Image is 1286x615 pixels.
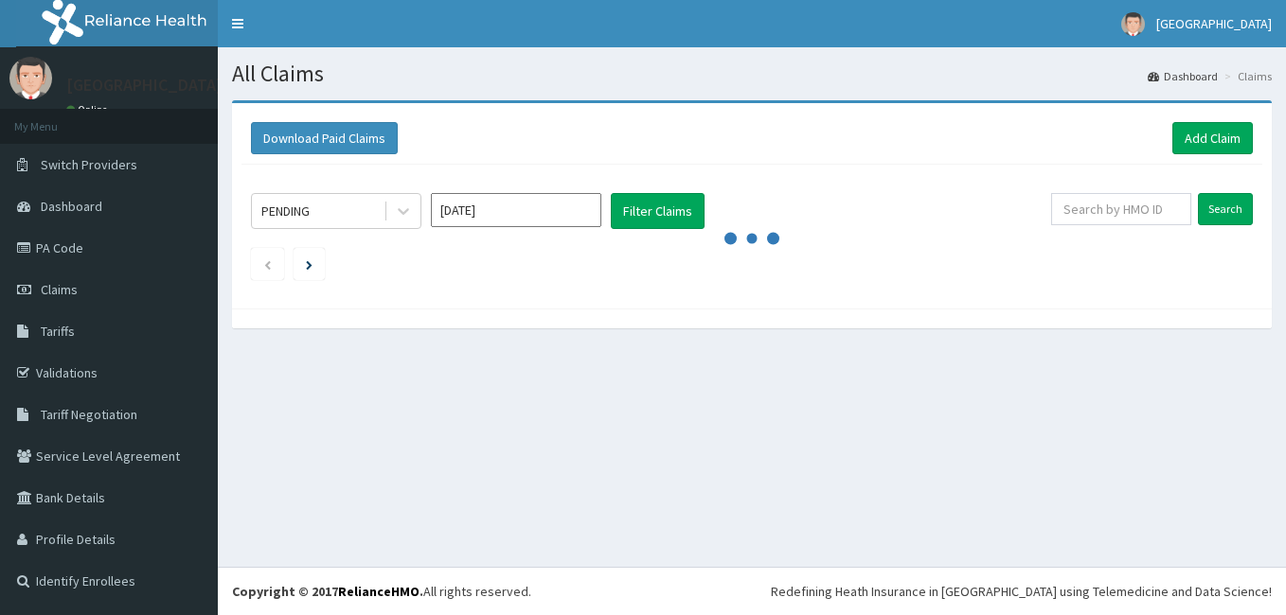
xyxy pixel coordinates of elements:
img: User Image [9,57,52,99]
div: PENDING [261,202,310,220]
a: Add Claim [1172,122,1253,154]
span: Switch Providers [41,156,137,173]
a: Online [66,103,112,116]
a: Next page [306,255,313,272]
footer: All rights reserved. [218,567,1286,615]
li: Claims [1220,68,1272,84]
input: Search by HMO ID [1051,193,1191,225]
a: Previous page [263,255,272,272]
span: [GEOGRAPHIC_DATA] [1156,15,1272,32]
span: Claims [41,281,78,298]
button: Filter Claims [611,193,705,229]
strong: Copyright © 2017 . [232,583,423,600]
div: Redefining Heath Insurance in [GEOGRAPHIC_DATA] using Telemedicine and Data Science! [771,582,1272,601]
span: Dashboard [41,198,102,215]
p: [GEOGRAPHIC_DATA] [66,77,223,94]
a: RelianceHMO [338,583,420,600]
svg: audio-loading [723,210,780,267]
h1: All Claims [232,61,1272,86]
a: Dashboard [1148,68,1218,84]
button: Download Paid Claims [251,122,398,154]
input: Search [1198,193,1253,225]
span: Tariff Negotiation [41,406,137,423]
img: User Image [1121,12,1145,36]
input: Select Month and Year [431,193,601,227]
span: Tariffs [41,323,75,340]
